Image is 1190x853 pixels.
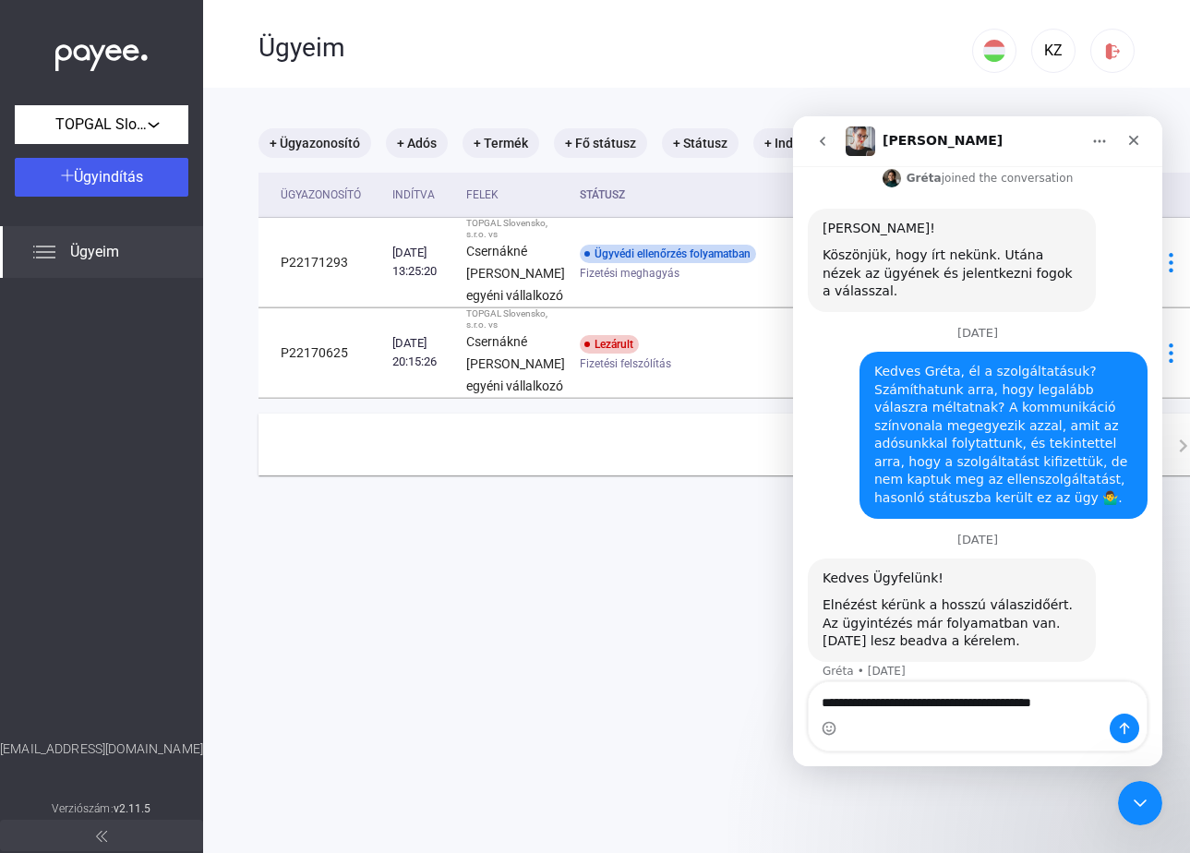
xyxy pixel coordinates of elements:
[580,335,639,354] div: Lezárult
[554,128,647,158] mat-chip: + Fő státusz
[386,128,448,158] mat-chip: + Adós
[15,158,188,197] button: Ügyindítás
[114,802,151,815] strong: v2.11.5
[55,114,148,136] span: TOPGAL Slovensko, s.r.o.
[1103,42,1123,61] img: logout-red
[466,308,565,330] div: TOPGAL Slovensko, s.r.o. vs
[753,128,874,158] mat-chip: + Indítás dátuma
[983,40,1005,62] img: HU
[793,116,1162,766] iframe: Intercom live chat
[1031,29,1076,73] button: KZ
[466,184,565,206] div: Felek
[662,128,739,158] mat-chip: + Státusz
[96,831,107,842] img: arrow-double-left-grey.svg
[466,184,499,206] div: Felek
[258,32,972,64] div: Ügyeim
[392,334,451,371] div: [DATE] 20:15:26
[74,168,143,186] span: Ügyindítás
[258,128,371,158] mat-chip: + Ügyazonosító
[1090,29,1135,73] button: logout-red
[1151,243,1190,282] button: more-blue
[466,218,565,240] div: TOPGAL Slovensko, s.r.o. vs
[392,184,435,206] div: Indítva
[1161,343,1181,363] img: more-blue
[580,353,671,375] span: Fizetési felszólítás
[258,308,385,398] td: P22170625
[1151,333,1190,372] button: more-blue
[1118,781,1162,825] iframe: Intercom live chat
[33,241,55,263] img: list.svg
[572,173,882,218] th: Státusz
[580,245,756,263] div: Ügyvédi ellenőrzés folyamatban
[580,262,679,284] span: Fizetési meghagyás
[466,244,565,303] strong: Csernákné [PERSON_NAME] egyéni vállalkozó
[466,334,565,393] strong: Csernákné [PERSON_NAME] egyéni vállalkozó
[392,244,451,281] div: [DATE] 13:25:20
[61,169,74,182] img: plus-white.svg
[55,34,148,72] img: white-payee-white-dot.svg
[281,184,361,206] div: Ügyazonosító
[258,218,385,307] td: P22171293
[392,184,451,206] div: Indítva
[70,241,119,263] span: Ügyeim
[972,29,1016,73] button: HU
[463,128,539,158] mat-chip: + Termék
[281,184,378,206] div: Ügyazonosító
[1038,40,1069,62] div: KZ
[1161,253,1181,272] img: more-blue
[15,105,188,144] button: TOPGAL Slovensko, s.r.o.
